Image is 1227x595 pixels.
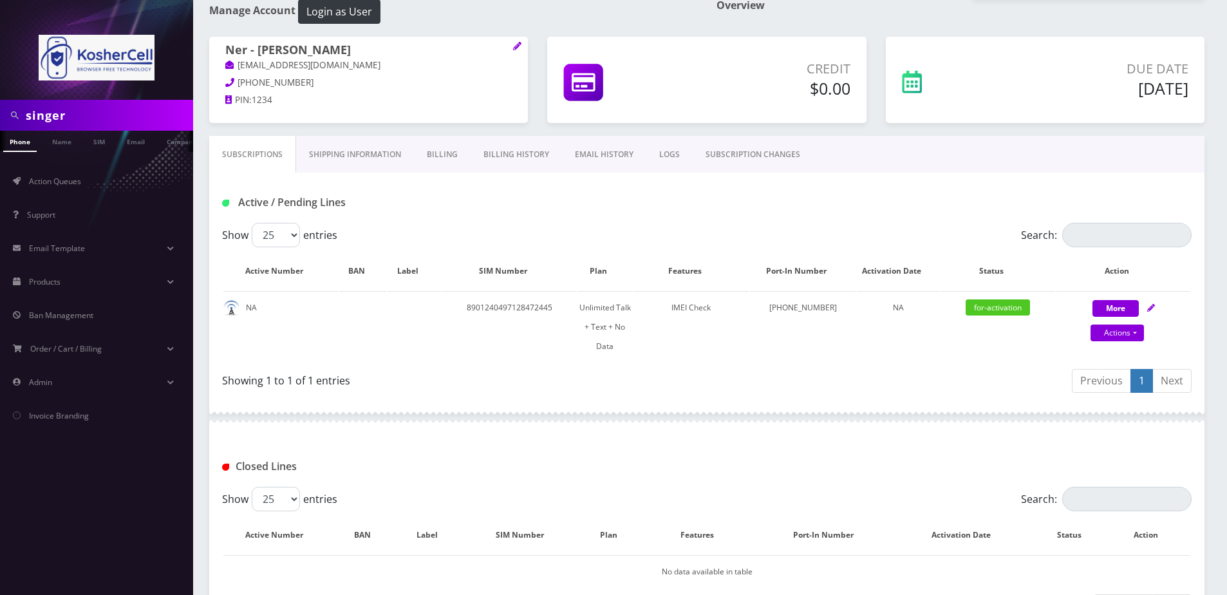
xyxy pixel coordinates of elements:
th: Features: activate to sort column ascending [646,516,761,554]
label: Search: [1021,223,1192,247]
th: Active Number: activate to sort column descending [223,516,338,554]
span: 1234 [252,94,272,106]
th: Status: activate to sort column ascending [941,252,1055,290]
th: BAN: activate to sort column ascending [339,252,386,290]
th: BAN: activate to sort column ascending [339,516,399,554]
th: Active Number: activate to sort column ascending [223,252,338,290]
a: Billing History [471,136,562,173]
label: Show entries [222,223,337,247]
th: Activation Date: activate to sort column ascending [899,516,1037,554]
span: Action Queues [29,176,81,187]
h5: [DATE] [1004,79,1188,98]
img: KosherCell [39,35,155,80]
td: No data available in table [223,555,1190,588]
a: Phone [3,131,37,152]
label: Search: [1021,487,1192,511]
td: 8901240497128472445 [442,291,576,363]
th: Plan: activate to sort column ascending [585,516,645,554]
th: Port-In Number: activate to sort column ascending [762,516,898,554]
span: Admin [29,377,52,388]
label: Show entries [222,487,337,511]
a: Actions [1091,325,1144,341]
a: Email [120,131,151,151]
span: Support [27,209,55,220]
button: More [1092,300,1139,317]
h5: $0.00 [691,79,850,98]
th: Status: activate to sort column ascending [1038,516,1113,554]
span: Email Template [29,243,85,254]
span: NA [893,302,904,313]
select: Showentries [252,223,300,247]
th: Action : activate to sort column ascending [1114,516,1190,554]
a: Previous [1072,369,1131,393]
a: 1 [1130,369,1153,393]
div: Showing 1 to 1 of 1 entries [222,368,697,388]
th: Action: activate to sort column ascending [1056,252,1190,290]
a: Next [1152,369,1192,393]
span: Ban Management [29,310,93,321]
a: Billing [414,136,471,173]
p: Credit [691,59,850,79]
input: Search: [1062,487,1192,511]
input: Search in Company [26,103,190,127]
a: LOGS [646,136,693,173]
div: IMEI Check [634,298,749,317]
a: [EMAIL_ADDRESS][DOMAIN_NAME] [225,59,380,72]
a: Subscriptions [209,136,296,173]
td: Unlimited Talk + Text + No Data [577,291,633,363]
th: Features: activate to sort column ascending [634,252,749,290]
h1: Active / Pending Lines [222,196,532,209]
a: Login as User [295,3,380,17]
a: Shipping Information [296,136,414,173]
th: SIM Number: activate to sort column ascending [469,516,584,554]
img: Active / Pending Lines [222,200,229,207]
a: PIN: [225,94,252,107]
span: Invoice Branding [29,410,89,421]
th: SIM Number: activate to sort column ascending [442,252,576,290]
a: SUBSCRIPTION CHANGES [693,136,813,173]
td: NA [223,291,338,363]
a: Name [46,131,78,151]
th: Label: activate to sort column ascending [388,252,441,290]
h1: Closed Lines [222,460,532,473]
p: Due Date [1004,59,1188,79]
span: [PHONE_NUMBER] [238,77,314,88]
th: Activation Date: activate to sort column ascending [857,252,939,290]
span: Products [29,276,61,287]
select: Showentries [252,487,300,511]
th: Port-In Number: activate to sort column ascending [750,252,856,290]
img: Closed Lines [222,464,229,471]
img: default.png [223,300,239,316]
th: Plan: activate to sort column ascending [577,252,633,290]
span: for-activation [966,299,1030,316]
th: Label: activate to sort column ascending [400,516,467,554]
h1: Ner - [PERSON_NAME] [225,43,512,59]
input: Search: [1062,223,1192,247]
td: [PHONE_NUMBER] [750,291,856,363]
a: EMAIL HISTORY [562,136,646,173]
a: SIM [87,131,111,151]
a: Company [160,131,203,151]
span: Order / Cart / Billing [30,343,102,354]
